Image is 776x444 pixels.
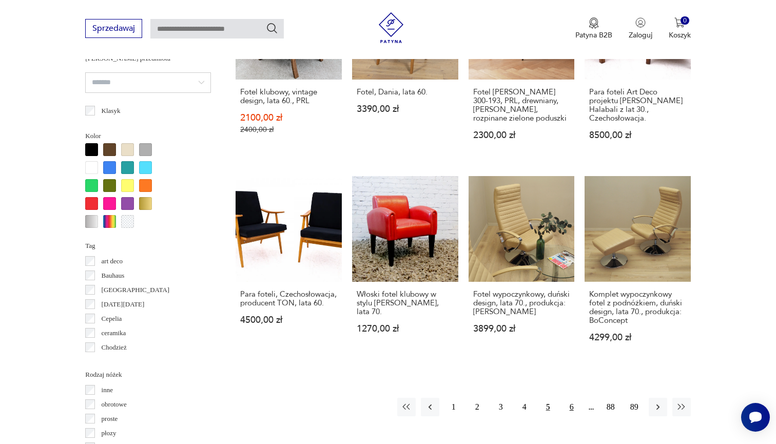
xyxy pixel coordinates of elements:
[102,313,122,324] p: Cepelia
[102,256,123,267] p: art deco
[357,290,454,316] h3: Włoski fotel klubowy w stylu [PERSON_NAME], lata 70.
[473,88,570,123] h3: Fotel [PERSON_NAME] 300-193, PRL, drewniany, [PERSON_NAME], rozpinane zielone poduszki
[102,399,127,410] p: obrotowe
[102,327,126,339] p: ceramika
[674,17,685,28] img: Ikona koszyka
[85,369,211,380] p: Rodzaj nóżek
[85,19,142,38] button: Sprzedawaj
[469,176,575,362] a: Fotel wypoczynkowy, duński design, lata 70., produkcja: BoConceptFotel wypoczynkowy, duński desig...
[589,333,686,342] p: 4299,00 zł
[625,398,644,416] button: 89
[575,17,612,40] button: Patyna B2B
[357,324,454,333] p: 1270,00 zł
[589,88,686,123] h3: Para foteli Art Deco projektu [PERSON_NAME] Halabali z lat 30., Czechosłowacja.
[240,125,337,134] p: 2400,00 zł
[102,413,118,424] p: proste
[585,176,691,362] a: Komplet wypoczynkowy fotel z podnóżkiem, duński design, lata 70., produkcja: BoConceptKomplet wyp...
[589,17,599,29] img: Ikona medalu
[492,398,510,416] button: 3
[575,17,612,40] a: Ikona medaluPatyna B2B
[575,30,612,40] p: Patyna B2B
[240,290,337,307] h3: Para foteli, Czechosłowacja, producent TON, lata 60.
[589,131,686,140] p: 8500,00 zł
[102,270,125,281] p: Bauhaus
[376,12,406,43] img: Patyna - sklep z meblami i dekoracjami vintage
[473,324,570,333] p: 3899,00 zł
[102,356,126,368] p: Ćmielów
[85,26,142,33] a: Sprzedawaj
[102,428,117,439] p: płozy
[102,284,170,296] p: [GEOGRAPHIC_DATA]
[266,22,278,34] button: Szukaj
[352,176,458,362] a: Włoski fotel klubowy w stylu Franza Romero, lata 70.Włoski fotel klubowy w stylu [PERSON_NAME], l...
[444,398,463,416] button: 1
[562,398,581,416] button: 6
[669,30,691,40] p: Koszyk
[102,342,127,353] p: Chodzież
[589,290,686,325] h3: Komplet wypoczynkowy fotel z podnóżkiem, duński design, lata 70., produkcja: BoConcept
[357,88,454,96] h3: Fotel, Dania, lata 60.
[681,16,689,25] div: 0
[629,17,652,40] button: Zaloguj
[240,88,337,105] h3: Fotel klubowy, vintage design, lata 60., PRL
[539,398,557,416] button: 5
[357,105,454,113] p: 3390,00 zł
[602,398,620,416] button: 88
[741,403,770,432] iframe: Smartsupp widget button
[236,176,342,362] a: Para foteli, Czechosłowacja, producent TON, lata 60.Para foteli, Czechosłowacja, producent TON, l...
[473,290,570,316] h3: Fotel wypoczynkowy, duński design, lata 70., produkcja: [PERSON_NAME]
[515,398,534,416] button: 4
[240,113,337,122] p: 2100,00 zł
[468,398,487,416] button: 2
[635,17,646,28] img: Ikonka użytkownika
[629,30,652,40] p: Zaloguj
[102,299,145,310] p: [DATE][DATE]
[85,240,211,252] p: Tag
[102,105,121,117] p: Klasyk
[669,17,691,40] button: 0Koszyk
[473,131,570,140] p: 2300,00 zł
[85,130,211,142] p: Kolor
[240,316,337,324] p: 4500,00 zł
[102,384,113,396] p: inne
